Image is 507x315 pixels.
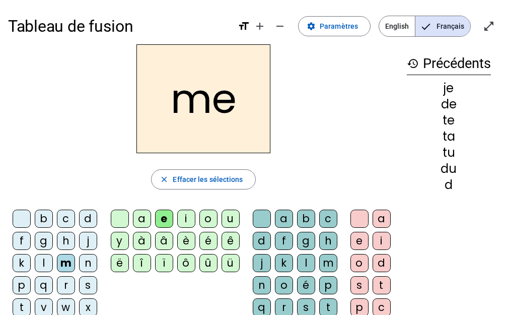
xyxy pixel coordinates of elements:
[13,276,31,294] div: p
[155,254,173,272] div: ï
[379,16,415,36] span: English
[275,232,293,250] div: f
[222,254,240,272] div: ü
[136,44,270,153] h2: me
[238,20,250,32] mat-icon: format_size
[155,210,173,228] div: e
[160,175,169,184] mat-icon: close
[8,10,230,42] h1: Tableau de fusion
[479,16,499,36] button: Entrer en plein écran
[407,179,491,191] div: d
[298,16,371,36] button: Paramètres
[111,232,129,250] div: y
[111,254,129,272] div: ë
[199,210,218,228] div: o
[57,254,75,272] div: m
[253,276,271,294] div: n
[297,254,315,272] div: l
[373,232,391,250] div: i
[297,210,315,228] div: b
[275,210,293,228] div: a
[250,16,270,36] button: Augmenter la taille de la police
[319,232,337,250] div: h
[274,20,286,32] mat-icon: remove
[407,147,491,159] div: tu
[253,232,271,250] div: d
[275,276,293,294] div: o
[222,210,240,228] div: u
[319,254,337,272] div: m
[254,20,266,32] mat-icon: add
[275,254,293,272] div: k
[35,232,53,250] div: g
[79,276,97,294] div: s
[222,232,240,250] div: ê
[177,210,195,228] div: i
[307,22,316,31] mat-icon: settings
[297,232,315,250] div: g
[407,131,491,143] div: ta
[320,20,358,32] span: Paramètres
[133,210,151,228] div: a
[407,98,491,110] div: de
[57,232,75,250] div: h
[57,210,75,228] div: c
[35,210,53,228] div: b
[483,20,495,32] mat-icon: open_in_full
[13,232,31,250] div: f
[151,169,255,190] button: Effacer les sélections
[133,254,151,272] div: î
[415,16,470,36] span: Français
[79,232,97,250] div: j
[177,232,195,250] div: è
[79,210,97,228] div: d
[155,232,173,250] div: â
[199,232,218,250] div: é
[407,163,491,175] div: du
[35,276,53,294] div: q
[133,232,151,250] div: à
[57,276,75,294] div: r
[373,254,391,272] div: d
[253,254,271,272] div: j
[270,16,290,36] button: Diminuer la taille de la police
[199,254,218,272] div: û
[319,210,337,228] div: c
[407,114,491,127] div: te
[350,276,369,294] div: s
[373,276,391,294] div: t
[350,232,369,250] div: e
[379,16,471,37] mat-button-toggle-group: Language selection
[407,82,491,94] div: je
[350,254,369,272] div: o
[177,254,195,272] div: ô
[373,210,391,228] div: a
[319,276,337,294] div: p
[79,254,97,272] div: n
[297,276,315,294] div: é
[13,254,31,272] div: k
[407,57,419,70] mat-icon: history
[407,52,491,75] h3: Précédents
[35,254,53,272] div: l
[173,173,243,185] span: Effacer les sélections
